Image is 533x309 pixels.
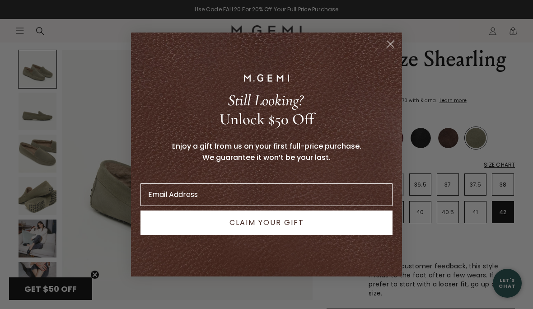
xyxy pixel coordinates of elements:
[383,36,398,52] button: Close dialog
[140,211,393,235] button: CLAIM YOUR GIFT
[140,183,393,206] input: Email Address
[244,74,289,81] img: M.GEMI
[220,110,314,129] span: Unlock $50 Off
[228,91,303,110] span: Still Looking?
[172,141,361,163] span: Enjoy a gift from us on your first full-price purchase. We guarantee it won’t be your last.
